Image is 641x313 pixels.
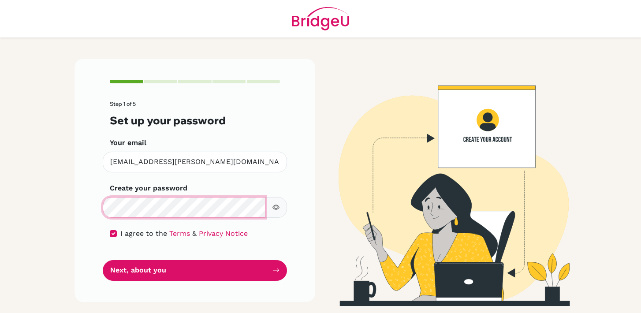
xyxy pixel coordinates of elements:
[110,183,187,194] label: Create your password
[199,229,248,238] a: Privacy Notice
[110,114,280,127] h3: Set up your password
[103,152,287,172] input: Insert your email*
[103,260,287,281] button: Next, about you
[120,229,167,238] span: I agree to the
[110,138,146,148] label: Your email
[169,229,190,238] a: Terms
[192,229,197,238] span: &
[110,101,136,107] span: Step 1 of 5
